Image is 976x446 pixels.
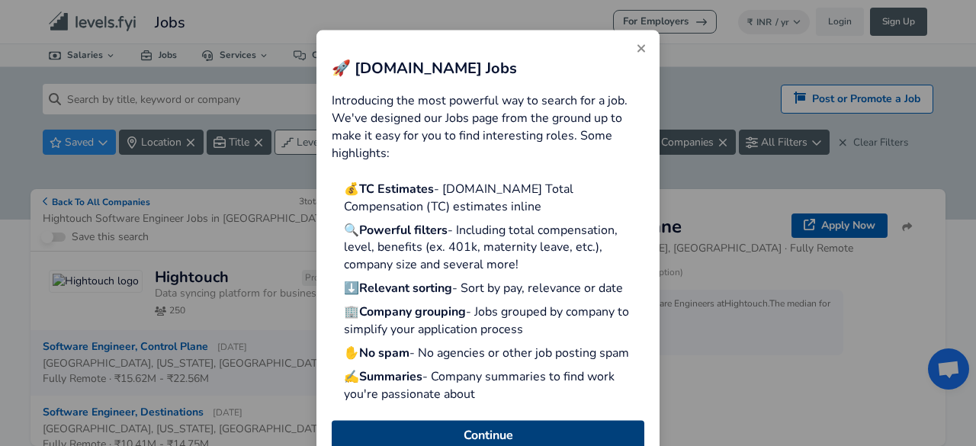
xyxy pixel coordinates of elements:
strong: Summaries [359,367,422,384]
p: ✋ - No agencies or other job posting spam [344,344,644,361]
p: ⬇️ - Sort by pay, relevance or date [344,280,644,297]
strong: Company grouping [359,303,466,320]
strong: Powerful filters [359,221,448,238]
h2: 🚀 [DOMAIN_NAME] Jobs [332,58,644,80]
p: 💰 - [DOMAIN_NAME] Total Compensation (TC) estimates inline [344,180,644,215]
p: 🏢 - Jobs grouped by company to simplify your application process [344,303,644,339]
strong: TC Estimates [359,180,434,197]
p: ✍️ - Company summaries to find work you're passionate about [344,367,644,403]
button: Close [629,36,653,61]
p: Introducing the most powerful way to search for a job. We've designed our Jobs page from the grou... [332,92,644,162]
strong: No spam [359,344,409,361]
p: 🔍 - Including total compensation, level, benefits (ex. 401k, maternity leave, etc.), company size... [344,221,644,274]
strong: Relevant sorting [359,280,452,297]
